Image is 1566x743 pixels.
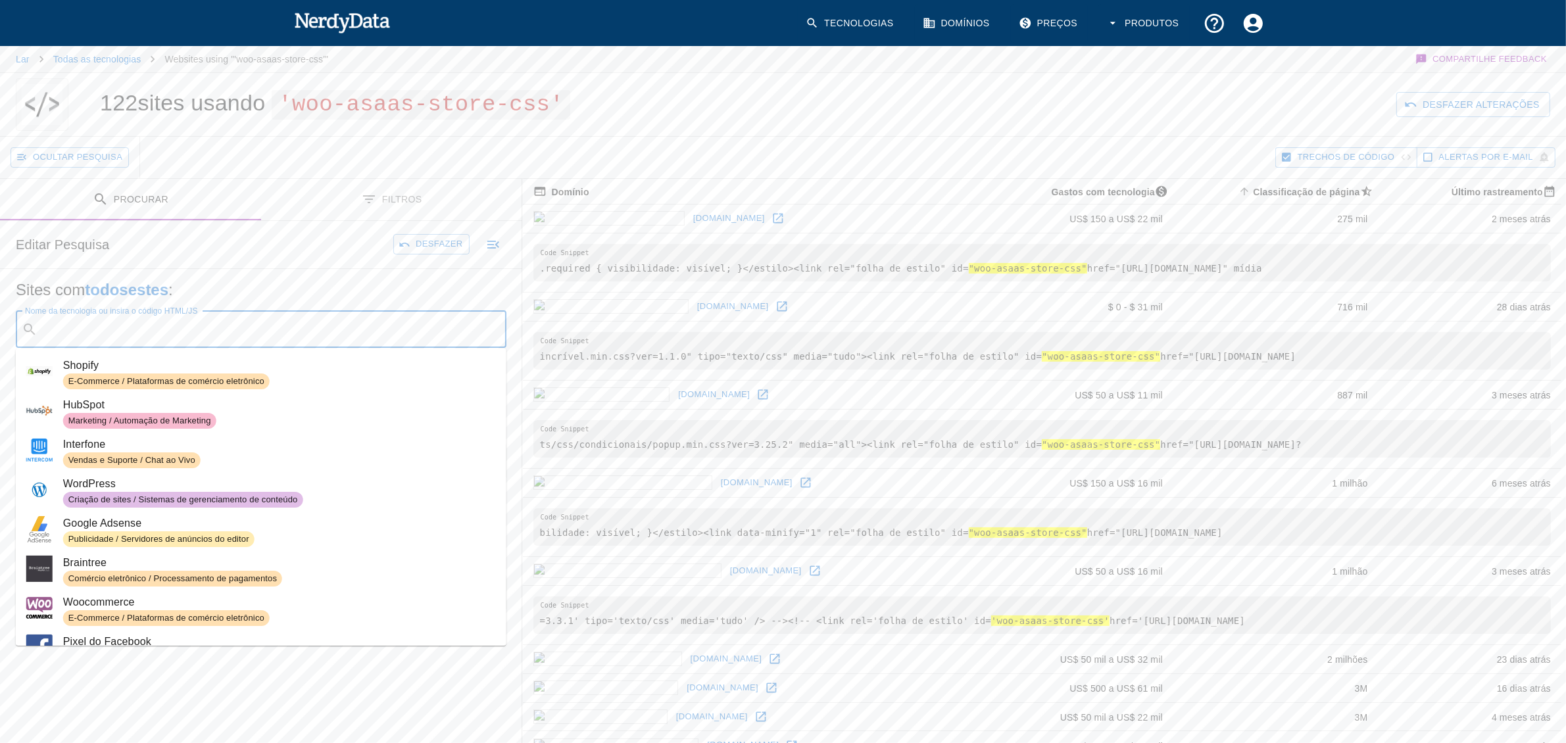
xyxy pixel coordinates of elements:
[991,615,1110,626] font: 'woo-asaas-store-css'
[694,297,772,317] a: [DOMAIN_NAME]
[697,301,769,311] font: [DOMAIN_NAME]
[768,208,788,228] a: Abra lulamoura.com.br em uma nova janela
[552,187,589,197] font: Domínio
[63,399,105,410] font: HubSpot
[533,183,589,200] span: O nome de domínio registrado (por exemplo, "nerdydata.com").
[278,92,564,117] font: 'woo-asaas-store-css'
[1298,152,1395,162] font: Trechos de código
[1492,566,1551,577] font: 3 meses atrás
[1035,183,1173,200] span: Estimativa mínima e máxima de gasto anual com tecnologia de cada página da web, com base nos plan...
[53,54,141,64] a: Todas as tecnologias
[63,557,107,568] font: Braintree
[168,281,173,299] font: :
[1098,4,1189,43] button: Produtos
[1075,566,1163,577] font: US$ 50 a US$ 16 mil
[796,473,816,492] a: Abra correioscelular.com.br em uma nova janela
[969,527,1087,538] font: "woo-asaas-store-css"
[63,517,142,529] font: Google Adsense
[1069,683,1163,694] font: US$ 500 a US$ 61 mil
[164,53,328,66] p: Websites using "'woo-asaas-store-css'"
[1125,18,1179,28] font: Produtos
[867,439,1042,450] font: <link rel="folha de estilo" id=
[68,455,195,465] font: Vendas e Suporte / Chat ao Vivo
[63,636,151,647] font: Pixel do Facebook
[1075,390,1163,400] font: US$ 50 a US$ 11 mil
[1037,18,1078,28] font: Preços
[63,596,135,608] font: Woocommerce
[1355,683,1368,694] font: 3M
[1452,187,1543,197] font: Último rastreamento
[805,561,825,581] a: Abrir institutobrincante.org.br em nova janela
[68,534,249,544] font: Publicidade / Servidores de anúncios do editor
[16,46,328,72] nav: migalha de pão
[915,4,1000,43] a: Domínios
[721,477,793,487] font: [DOMAIN_NAME]
[1432,54,1547,64] font: Compartilhe Feedback
[1087,527,1223,538] font: href="[URL][DOMAIN_NAME]
[1337,390,1367,400] font: 887 mil
[652,527,703,538] font: </estilo>
[533,299,689,314] img: ícone zendobrasil.org.br
[1234,4,1273,43] button: Configurações de Conta
[1492,390,1551,400] font: 3 meses atrás
[1160,439,1301,450] font: href="[URL][DOMAIN_NAME]?
[1413,46,1550,72] button: Compartilhe Feedback
[798,4,904,43] a: Tecnologias
[382,194,422,204] font: Filtros
[762,678,781,698] a: Abra casamay.com.br em uma nova janela
[63,439,106,450] font: Interfone
[1327,654,1367,665] font: 2 milhões
[693,213,765,223] font: [DOMAIN_NAME]
[68,573,277,583] font: Comércio eletrônico / Processamento de pagamentos
[1332,566,1367,577] font: 1 milhão
[1337,302,1367,312] font: 716 mil
[16,54,30,64] font: Lar
[16,237,109,252] font: Editar Pesquisa
[1042,439,1160,450] font: "woo-asaas-store-css"
[678,389,750,399] font: [DOMAIN_NAME]
[683,678,762,698] a: [DOMAIN_NAME]
[533,709,668,724] img: ícone abmlpm.org.br
[1298,150,1395,165] span: Ocultar trechos de código
[1060,654,1163,665] font: US$ 50 mil a US$ 32 mil
[824,18,894,28] font: Tecnologias
[1052,187,1155,197] font: Gastos com tecnologia
[1423,99,1540,110] font: Desfazer alterações
[11,147,129,168] button: Ocultar pesquisa
[1396,92,1550,117] button: Desfazer alterações
[703,527,968,538] font: <link data-minify="1" rel="folha de estilo" id=
[1497,302,1551,312] font: 28 dias atrás
[63,360,99,371] font: Shopify
[687,683,758,692] font: [DOMAIN_NAME]
[969,263,1087,274] font: "woo-asaas-store-css"
[718,473,796,493] a: [DOMAIN_NAME]
[1253,187,1359,197] font: Classificação de página
[1332,478,1367,489] font: 1 milhão
[1434,183,1561,200] span: Data mais recente em que este site foi rastreado com sucesso
[533,387,670,402] img: Ícone ibracon.com.br
[68,494,298,504] font: Criação de sites / Sistemas de gerenciamento de conteúdo
[1492,214,1551,224] font: 2 meses atrás
[941,18,990,28] font: Domínios
[1195,4,1234,43] button: Suporte e Documentação
[1108,302,1163,312] font: $ 0 - $ 31 mil
[1275,147,1417,168] button: Ocultar trechos de código
[691,654,762,663] font: [DOMAIN_NAME]
[533,211,685,226] img: ícone lulamoura.com.br
[33,152,122,162] font: Ocultar pesquisa
[1042,351,1160,362] font: "woo-asaas-store-css"
[137,90,265,115] font: sites usando
[533,681,679,695] img: ícone casamay.com.br
[675,385,753,405] a: [DOMAIN_NAME]
[867,351,1042,362] font: <link rel="folha de estilo" id=
[68,416,211,425] font: Marketing / Automação de Marketing
[1069,478,1163,489] font: US$ 150 a US$ 16 mil
[1439,150,1533,165] span: Receba alertas por e-mail com resultados de sites recém-encontrados. Clique para ativar.
[393,234,470,254] button: Desfazer
[690,208,768,229] a: [DOMAIN_NAME]
[22,78,62,131] img: Logotipo "'woo-asaas-store-css'"
[1492,712,1551,723] font: 4 meses atrás
[673,707,751,727] a: [DOMAIN_NAME]
[114,194,168,204] font: Procurar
